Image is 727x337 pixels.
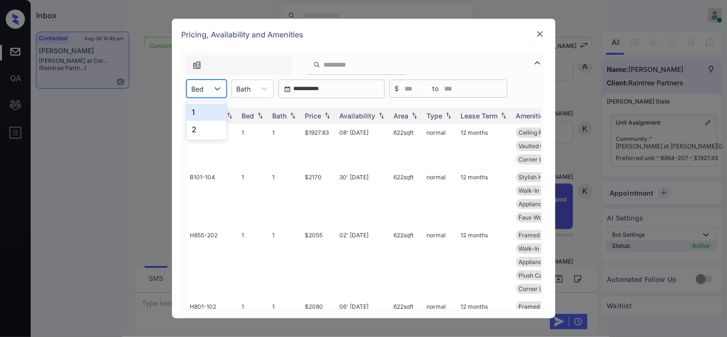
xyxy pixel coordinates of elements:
img: sorting [255,113,265,119]
span: Faux Wood Cover... [519,214,571,221]
div: Area [394,112,409,120]
td: 1 [269,226,301,298]
span: Appliance Packa... [519,200,569,208]
td: 12 months [457,168,512,226]
td: H855-202 [186,226,238,298]
span: Plush Carpeting [519,272,562,279]
td: normal [423,168,457,226]
span: Vaulted Ceiling... [519,142,564,150]
td: 12 months [457,124,512,168]
div: Lease Term [461,112,498,120]
td: normal [423,124,457,168]
img: icon-zuma [192,60,202,70]
div: Bath [273,112,287,120]
td: 12 months [457,226,512,298]
img: sorting [410,113,419,119]
div: Amenities [516,112,548,120]
img: icon-zuma [313,60,321,69]
td: 1 [269,124,301,168]
td: B101-104 [186,168,238,226]
td: 1 [238,124,269,168]
img: icon-zuma [532,57,543,69]
span: Corner Unit [519,156,551,163]
span: Walk-In Closets [519,187,561,194]
img: sorting [444,113,453,119]
td: B864-207 [186,124,238,168]
div: Type [427,112,443,120]
td: normal [423,226,457,298]
td: 1 [269,168,301,226]
img: sorting [225,113,234,119]
td: $2170 [301,168,336,226]
div: Price [305,112,322,120]
td: 08' [DATE] [336,124,390,168]
td: 02' [DATE] [336,226,390,298]
td: 30' [DATE] [336,168,390,226]
td: 622 sqft [390,124,423,168]
img: sorting [499,113,508,119]
img: sorting [323,113,332,119]
img: sorting [288,113,298,119]
span: Appliance Packa... [519,258,569,266]
span: Framed Bathroom... [519,303,573,310]
span: Ceiling Fan [519,129,549,136]
img: sorting [377,113,386,119]
td: 622 sqft [390,168,423,226]
span: Corner Unit [519,285,551,292]
div: 1 [186,104,227,121]
td: 1 [238,226,269,298]
span: Framed Bathroom... [519,232,573,239]
img: close [535,29,545,39]
td: 1 [238,168,269,226]
td: $2055 [301,226,336,298]
div: Pricing, Availability and Amenities [172,19,555,50]
div: 2 [186,121,227,138]
div: Availability [340,112,376,120]
td: $1927.83 [301,124,336,168]
td: 622 sqft [390,226,423,298]
span: Walk-In Closets [519,245,561,252]
span: Stylish Hardwar... [519,174,566,181]
div: Bed [242,112,254,120]
span: $ [395,83,399,94]
span: to [433,83,439,94]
